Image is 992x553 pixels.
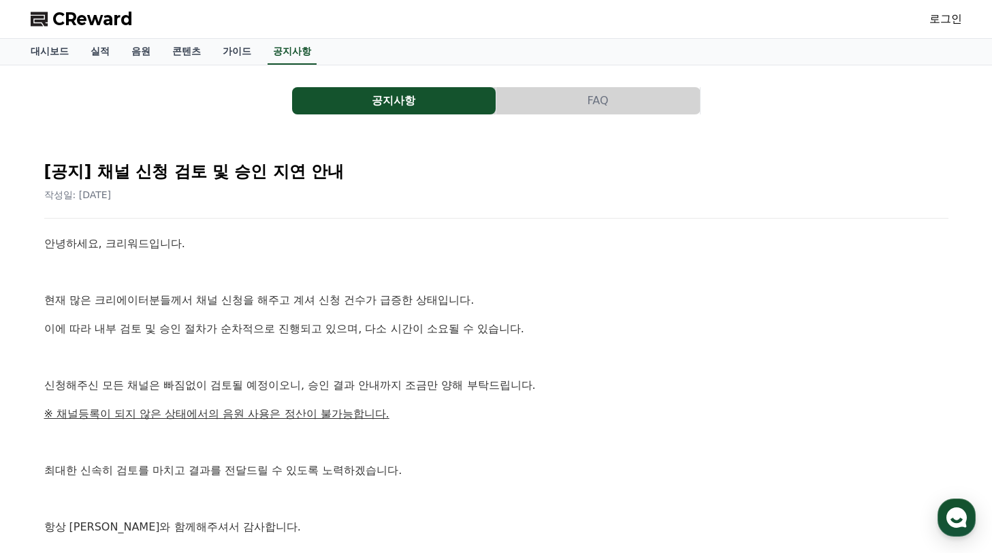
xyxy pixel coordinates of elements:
button: 공지사항 [292,87,496,114]
a: 음원 [121,39,161,65]
span: 설정 [210,452,227,463]
h2: [공지] 채널 신청 검토 및 승인 지연 안내 [44,161,948,183]
p: 이에 따라 내부 검토 및 승인 절차가 순차적으로 진행되고 있으며, 다소 시간이 소요될 수 있습니다. [44,320,948,338]
a: 공지사항 [268,39,317,65]
p: 안녕하세요, 크리워드입니다. [44,235,948,253]
span: 작성일: [DATE] [44,189,112,200]
a: 로그인 [929,11,962,27]
a: 설정 [176,432,261,466]
span: CReward [52,8,133,30]
a: 실적 [80,39,121,65]
a: 대화 [90,432,176,466]
a: 가이드 [212,39,262,65]
a: 대시보드 [20,39,80,65]
a: CReward [31,8,133,30]
p: 항상 [PERSON_NAME]와 함께해주셔서 감사합니다. [44,518,948,536]
a: 홈 [4,432,90,466]
a: 콘텐츠 [161,39,212,65]
p: 최대한 신속히 검토를 마치고 결과를 전달드릴 수 있도록 노력하겠습니다. [44,462,948,479]
a: FAQ [496,87,701,114]
u: ※ 채널등록이 되지 않은 상태에서의 음원 사용은 정산이 불가능합니다. [44,407,389,420]
span: 홈 [43,452,51,463]
span: 대화 [125,453,141,464]
p: 신청해주신 모든 채널은 빠짐없이 검토될 예정이오니, 승인 결과 안내까지 조금만 양해 부탁드립니다. [44,377,948,394]
button: FAQ [496,87,700,114]
p: 현재 많은 크리에이터분들께서 채널 신청을 해주고 계셔 신청 건수가 급증한 상태입니다. [44,291,948,309]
